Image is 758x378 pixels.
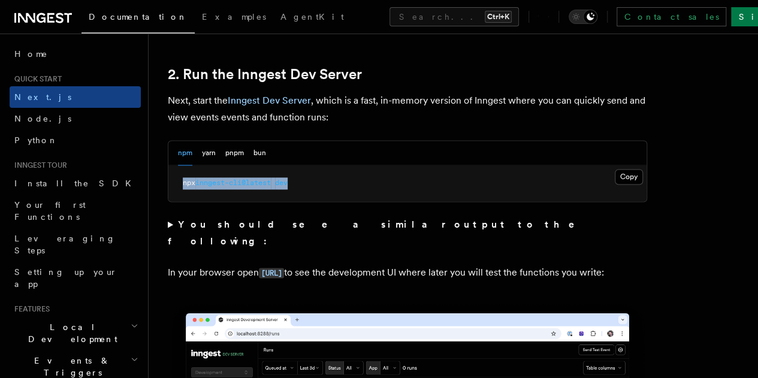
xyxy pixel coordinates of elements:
a: Examples [195,4,273,32]
a: Home [10,43,141,65]
span: Install the SDK [14,179,138,188]
span: Local Development [10,321,131,345]
span: Features [10,304,50,314]
span: Your first Functions [14,200,86,222]
summary: You should see a similar output to the following: [168,216,647,250]
span: dev [275,179,288,187]
code: [URL] [259,268,284,278]
button: yarn [202,141,216,165]
button: Copy [615,169,643,185]
button: npm [178,141,192,165]
button: bun [253,141,266,165]
button: pnpm [225,141,244,165]
kbd: Ctrl+K [485,11,512,23]
a: Next.js [10,86,141,108]
span: Home [14,48,48,60]
span: Leveraging Steps [14,234,116,255]
strong: You should see a similar output to the following: [168,219,591,247]
span: Inngest tour [10,161,67,170]
a: Inngest Dev Server [228,95,311,106]
span: inngest-cli@latest [195,179,271,187]
button: Local Development [10,316,141,350]
a: Python [10,129,141,151]
a: Your first Functions [10,194,141,228]
p: Next, start the , which is a fast, in-memory version of Inngest where you can quickly send and vi... [168,92,647,126]
a: Setting up your app [10,261,141,295]
a: AgentKit [273,4,351,32]
span: Documentation [89,12,188,22]
span: Next.js [14,92,71,102]
span: Examples [202,12,266,22]
span: Quick start [10,74,62,84]
a: Leveraging Steps [10,228,141,261]
span: npx [183,179,195,187]
span: Setting up your app [14,267,117,289]
a: Documentation [81,4,195,34]
p: In your browser open to see the development UI where later you will test the functions you write: [168,264,647,282]
a: [URL] [259,267,284,278]
a: 2. Run the Inngest Dev Server [168,66,362,83]
span: Node.js [14,114,71,123]
span: AgentKit [280,12,344,22]
a: Install the SDK [10,173,141,194]
a: Node.js [10,108,141,129]
button: Search...Ctrl+K [389,7,519,26]
span: Python [14,135,58,145]
button: Toggle dark mode [569,10,597,24]
a: Contact sales [617,7,726,26]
